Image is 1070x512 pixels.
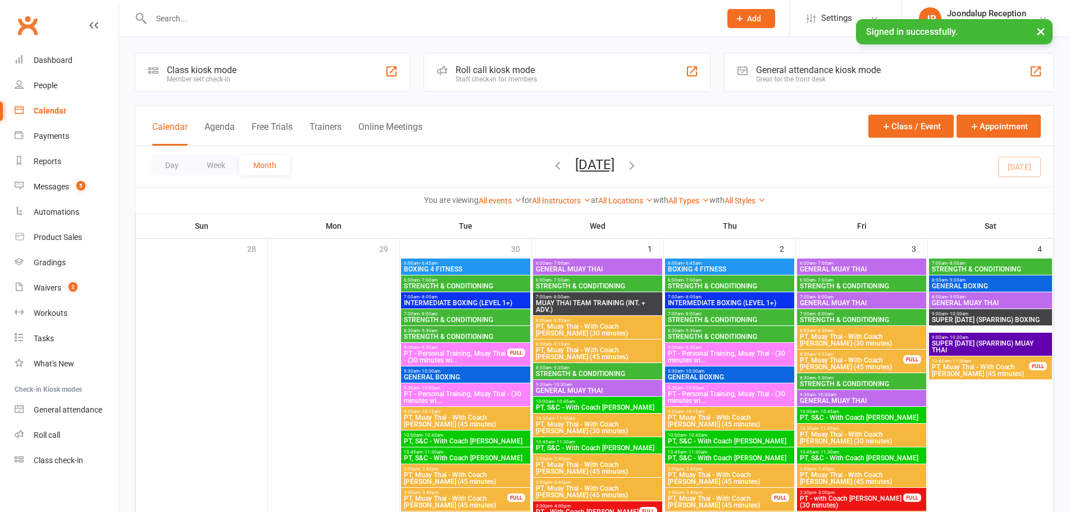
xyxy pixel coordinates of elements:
[247,239,267,257] div: 28
[535,445,660,451] span: PT, S&C - With Coach [PERSON_NAME]
[403,333,528,340] span: STRENGTH & CONDITIONING
[420,311,438,316] span: - 8:00am
[667,472,792,485] span: PT, Muay Thai - With Coach [PERSON_NAME] (45 minutes)
[403,278,528,283] span: 6:00am
[591,196,598,205] strong: at
[1031,19,1051,43] button: ×
[816,352,834,357] span: - 9:15am
[816,328,834,333] span: - 8:30am
[34,359,74,368] div: What's New
[575,157,614,173] button: [DATE]
[535,318,660,323] span: 8:00am
[34,56,72,65] div: Dashboard
[34,106,66,115] div: Calendar
[422,433,443,438] span: - 10:45am
[552,365,570,370] span: - 9:30am
[919,7,941,30] div: JR
[684,466,703,472] span: - 2:45pm
[799,431,924,445] span: PT, Muay Thai - With Coach [PERSON_NAME] (30 minutes)
[535,323,660,337] span: PT, Muay Thai - With Coach [PERSON_NAME] (30 minutes)
[552,342,570,347] span: - 9:15am
[799,352,904,357] span: 8:30am
[420,386,440,391] span: - 10:00am
[667,261,792,266] span: 6:00am
[799,294,924,300] span: 7:00am
[535,456,660,461] span: 2:00pm
[684,345,702,350] span: - 9:30am
[532,196,591,205] a: All Instructors
[403,350,508,364] span: PT - Personal Training, Muay Thai - (30 minutes wi...
[34,182,69,191] div: Messages
[76,181,85,191] span: 5
[456,65,537,75] div: Roll call kiosk mode
[152,121,188,146] button: Calendar
[552,278,570,283] span: - 7:00am
[948,261,966,266] span: - 8:00am
[948,294,966,300] span: - 9:00am
[684,409,704,414] span: - 10:15am
[648,239,663,257] div: 1
[403,294,528,300] span: 7:00am
[667,386,792,391] span: 9:30am
[684,261,702,266] span: - 6:45am
[947,8,1039,19] div: Joondalup Reception
[15,397,119,423] a: General attendance kiosk mode
[403,409,528,414] span: 9:30am
[667,374,792,380] span: GENERAL BOXING
[667,433,792,438] span: 10:00am
[15,149,119,174] a: Reports
[420,278,438,283] span: - 7:00am
[684,294,702,300] span: - 8:00am
[799,495,904,509] span: PT - with Coach [PERSON_NAME] (30 minutes)
[403,433,528,438] span: 10:00am
[799,392,924,397] span: 9:30am
[456,75,537,83] div: Staff check-in for members
[552,382,572,387] span: - 10:30am
[34,132,69,141] div: Payments
[403,386,528,391] span: 9:30am
[799,357,904,370] span: PT, Muay Thai - With Coach [PERSON_NAME] (45 minutes)
[799,450,924,455] span: 10:45am
[420,409,440,414] span: - 10:15am
[535,404,660,411] span: PT, S&C - With Coach [PERSON_NAME]
[799,311,924,316] span: 7:00am
[479,196,522,205] a: All events
[535,480,660,485] span: 3:00pm
[664,214,796,238] th: Thu
[667,328,792,333] span: 8:30am
[799,261,924,266] span: 6:00am
[1029,362,1047,370] div: FULL
[535,278,660,283] span: 6:00am
[684,311,702,316] span: - 8:00am
[948,278,966,283] span: - 9:00am
[1037,239,1053,257] div: 4
[684,490,703,495] span: - 3:45pm
[903,493,921,502] div: FULL
[821,6,852,31] span: Settings
[799,414,924,421] span: PT, S&C - With Coach [PERSON_NAME]
[535,485,660,499] span: PT, Muay Thai - With Coach [PERSON_NAME] (45 minutes)
[868,115,954,138] button: Class / Event
[799,426,924,431] span: 10:30am
[522,196,532,205] strong: for
[34,81,57,90] div: People
[552,294,570,300] span: - 8:00am
[403,455,528,461] span: PT, S&C - With Coach [PERSON_NAME]
[535,387,660,394] span: GENERAL MUAY THAI
[818,426,839,431] span: - 11:00am
[420,490,439,495] span: - 3:45pm
[727,9,775,28] button: Add
[948,311,968,316] span: - 10:30am
[535,370,660,377] span: STRENGTH & CONDITIONING
[552,261,570,266] span: - 7:00am
[667,466,792,472] span: 2:00pm
[554,416,575,421] span: - 11:00am
[148,11,713,26] input: Search...
[653,196,668,205] strong: with
[816,278,834,283] span: - 7:00am
[420,294,438,300] span: - 8:00am
[667,495,772,509] span: PT, Muay Thai - With Coach [PERSON_NAME] (45 minutes)
[552,318,570,323] span: - 8:30am
[667,350,792,364] span: PT - Personal Training, Muay Thai - (30 minutes wi...
[420,369,440,374] span: - 10:30am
